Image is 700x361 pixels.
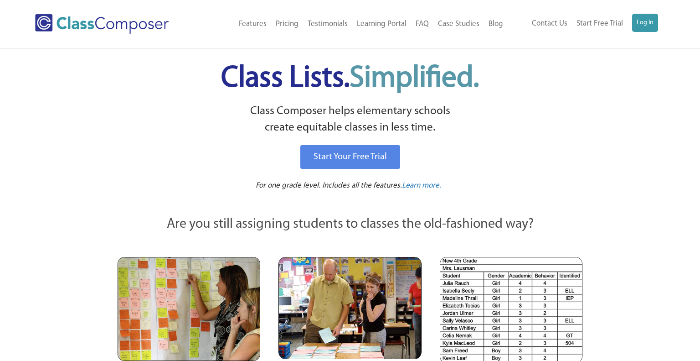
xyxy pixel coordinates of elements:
span: For one grade level. Includes all the features. [256,182,402,189]
span: Simplified. [350,64,479,94]
a: Start Free Trial [572,14,628,34]
a: Features [234,14,271,34]
span: Start Your Free Trial [314,152,387,162]
a: Start Your Free Trial [300,145,400,169]
a: Contact Us [527,14,572,34]
span: Class Lists. [221,64,479,94]
a: FAQ [411,14,433,34]
img: Class Composer [35,14,169,34]
a: Pricing [271,14,303,34]
img: Blue and Pink Paper Cards [278,257,421,359]
nav: Header Menu [199,14,507,34]
p: Are you still assigning students to classes the old-fashioned way? [118,215,582,235]
nav: Header Menu [508,14,659,34]
a: Log In [632,14,658,32]
a: Testimonials [303,14,352,34]
a: Learn more. [402,180,441,192]
a: Case Studies [433,14,484,34]
a: Learning Portal [352,14,411,34]
span: Learn more. [402,182,441,189]
p: Class Composer helps elementary schools create equitable classes in less time. [116,103,584,136]
a: Blog [484,14,508,34]
img: Teachers Looking at Sticky Notes [118,257,260,361]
